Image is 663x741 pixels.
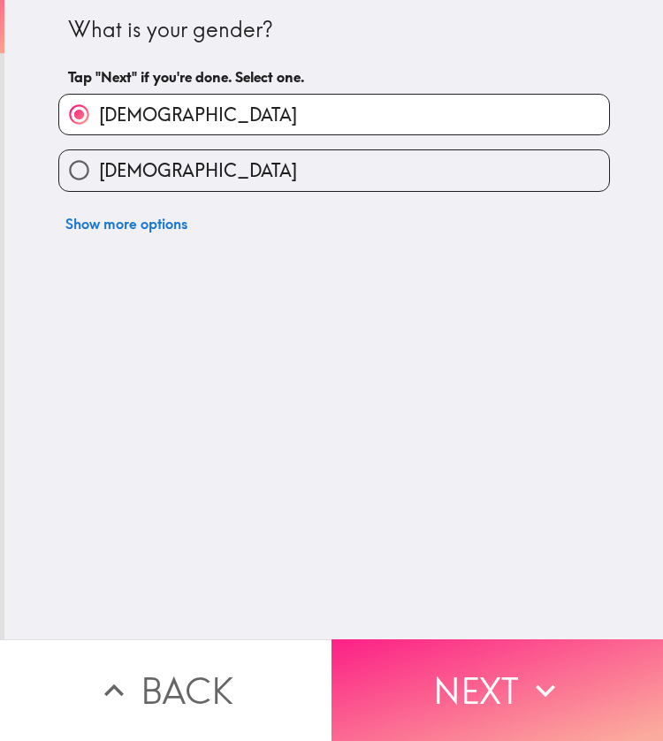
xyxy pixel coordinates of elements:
[68,67,600,87] h6: Tap "Next" if you're done. Select one.
[59,95,609,134] button: [DEMOGRAPHIC_DATA]
[59,150,609,190] button: [DEMOGRAPHIC_DATA]
[99,158,297,183] span: [DEMOGRAPHIC_DATA]
[331,639,663,741] button: Next
[58,206,194,241] button: Show more options
[68,15,600,45] div: What is your gender?
[99,103,297,127] span: [DEMOGRAPHIC_DATA]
